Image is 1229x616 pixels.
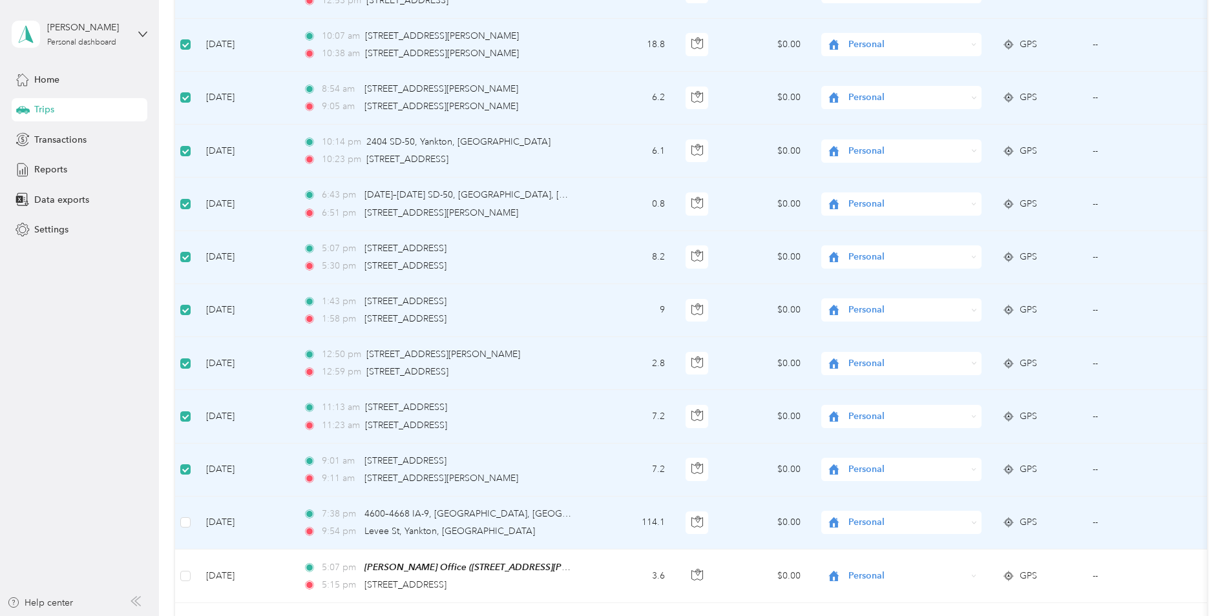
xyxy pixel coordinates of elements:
span: Personal [848,197,967,211]
td: [DATE] [196,549,293,603]
td: [DATE] [196,497,293,549]
span: 10:23 pm [322,152,361,167]
span: [STREET_ADDRESS] [364,455,446,466]
span: 9:01 am [322,454,359,468]
td: -- [1082,444,1200,497]
span: 5:07 pm [322,241,359,256]
span: Trips [34,103,54,116]
td: [DATE] [196,178,293,231]
td: $0.00 [720,549,811,603]
span: Personal [848,37,967,52]
span: [STREET_ADDRESS][PERSON_NAME] [364,207,518,218]
td: 0.8 [590,178,675,231]
span: Transactions [34,133,87,147]
td: -- [1082,178,1200,231]
span: [STREET_ADDRESS] [364,296,446,307]
td: 3.6 [590,549,675,603]
span: [DATE]–[DATE] SD-50, [GEOGRAPHIC_DATA], [GEOGRAPHIC_DATA] [364,189,649,200]
span: GPS [1020,144,1037,158]
td: 2.8 [590,337,675,390]
td: 7.2 [590,390,675,443]
span: [PERSON_NAME] Office ([STREET_ADDRESS][PERSON_NAME][US_STATE]) [364,562,674,573]
span: 6:51 pm [322,206,359,220]
td: -- [1082,549,1200,603]
span: [STREET_ADDRESS] [364,579,446,590]
span: 6:43 pm [322,188,359,202]
td: $0.00 [720,178,811,231]
span: [STREET_ADDRESS] [365,402,447,413]
td: -- [1082,337,1200,390]
td: [DATE] [196,125,293,178]
span: Personal [848,90,967,105]
td: 6.2 [590,72,675,125]
td: [DATE] [196,284,293,337]
span: Personal [848,250,967,264]
span: Levee St, Yankton, [GEOGRAPHIC_DATA] [364,526,535,537]
td: [DATE] [196,19,293,72]
span: 8:54 am [322,82,359,96]
td: -- [1082,390,1200,443]
td: $0.00 [720,497,811,549]
div: [PERSON_NAME] [47,21,128,34]
span: Personal [848,515,967,529]
span: Personal [848,569,967,583]
span: Data exports [34,193,89,207]
span: [STREET_ADDRESS] [366,154,448,165]
span: 11:23 am [322,418,360,433]
td: -- [1082,231,1200,284]
button: Help center [7,596,73,610]
td: 8.2 [590,231,675,284]
span: [STREET_ADDRESS] [364,313,446,324]
iframe: Everlance-gr Chat Button Frame [1157,544,1229,616]
span: GPS [1020,37,1037,52]
div: Personal dashboard [47,39,116,46]
td: [DATE] [196,231,293,284]
td: 9 [590,284,675,337]
td: [DATE] [196,444,293,497]
span: Personal [848,462,967,477]
td: [DATE] [196,72,293,125]
td: [DATE] [196,390,293,443]
span: 1:58 pm [322,312,359,326]
span: 11:13 am [322,400,360,415]
td: $0.00 [720,19,811,72]
td: $0.00 [720,444,811,497]
td: $0.00 [720,337,811,390]
td: $0.00 [720,125,811,178]
td: $0.00 [720,390,811,443]
td: -- [1082,19,1200,72]
span: Personal [848,303,967,317]
span: [STREET_ADDRESS][PERSON_NAME] [365,48,519,59]
span: 10:14 pm [322,135,361,149]
span: 5:07 pm [322,560,359,575]
td: $0.00 [720,72,811,125]
td: -- [1082,284,1200,337]
span: [STREET_ADDRESS][PERSON_NAME] [364,473,518,484]
span: GPS [1020,569,1037,583]
td: -- [1082,72,1200,125]
span: GPS [1020,250,1037,264]
span: GPS [1020,90,1037,105]
td: -- [1082,497,1200,549]
span: 10:38 am [322,46,360,61]
span: 9:54 pm [322,524,359,539]
span: 9:11 am [322,471,359,486]
span: Personal [848,356,967,371]
span: [STREET_ADDRESS] [364,243,446,254]
span: 10:07 am [322,29,360,43]
span: GPS [1020,356,1037,371]
span: Personal [848,144,967,158]
span: Reports [34,163,67,176]
span: [STREET_ADDRESS] [365,420,447,431]
span: 4600–4668 IA-9, [GEOGRAPHIC_DATA], [GEOGRAPHIC_DATA] [364,508,625,519]
span: [STREET_ADDRESS] [366,366,448,377]
td: 114.1 [590,497,675,549]
td: $0.00 [720,284,811,337]
span: 2404 SD-50, Yankton, [GEOGRAPHIC_DATA] [366,136,551,147]
span: 7:38 pm [322,507,359,521]
span: GPS [1020,197,1037,211]
span: 9:05 am [322,99,359,114]
span: 1:43 pm [322,294,359,309]
span: 12:50 pm [322,347,361,362]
